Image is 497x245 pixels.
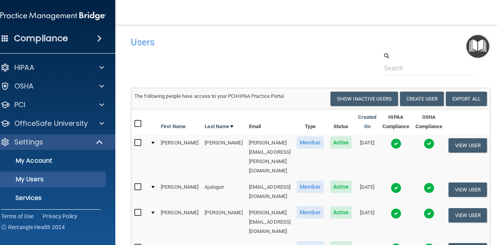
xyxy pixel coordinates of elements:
p: OfficeSafe University [14,119,88,128]
td: [DATE] [355,205,379,240]
img: tick.e7d51cea.svg [391,182,401,193]
span: Active [330,206,352,219]
span: Active [330,136,352,149]
button: View User [448,138,487,153]
span: The following people have access to your PCIHIPAA Practice Portal [134,93,284,99]
td: [PERSON_NAME] [202,135,245,179]
input: Search [384,61,475,75]
p: OSHA [14,82,34,91]
td: [PERSON_NAME] [202,205,245,240]
a: Last Name [205,122,233,131]
td: [PERSON_NAME][EMAIL_ADDRESS][DOMAIN_NAME] [246,205,294,240]
button: View User [448,182,487,197]
a: OfficeSafe University [0,119,104,128]
p: HIPAA [14,63,34,72]
td: [PERSON_NAME] [158,135,202,179]
th: Email [246,109,294,135]
a: PCI [0,100,104,109]
span: Active [330,181,352,193]
span: Member [297,181,324,193]
td: [PERSON_NAME] [158,179,202,205]
th: Type [294,109,327,135]
a: OSHA [0,82,104,91]
img: tick.e7d51cea.svg [391,208,401,219]
td: [PERSON_NAME] [158,205,202,240]
p: PCI [14,100,25,109]
a: Export All [446,92,487,106]
h4: Compliance [14,33,68,44]
img: tick.e7d51cea.svg [424,182,434,193]
img: tick.e7d51cea.svg [424,138,434,149]
a: HIPAA [0,63,104,72]
span: Ⓒ Rectangle Health 2024 [1,223,65,231]
button: Show Inactive Users [330,92,398,106]
img: PMB logo [0,8,106,24]
a: Terms of Use [1,212,33,220]
button: Open Resource Center [466,35,489,58]
td: [DATE] [355,179,379,205]
h4: Users [131,37,336,47]
th: Status [327,109,355,135]
th: OSHA Compliance [412,109,445,135]
button: View User [448,208,487,222]
td: [DATE] [355,135,379,179]
img: tick.e7d51cea.svg [391,138,401,149]
span: Member [297,136,324,149]
button: Create User [400,92,444,106]
td: [PERSON_NAME][EMAIL_ADDRESS][PERSON_NAME][DOMAIN_NAME] [246,135,294,179]
a: First Name [161,122,186,131]
td: [EMAIL_ADDRESS][DOMAIN_NAME] [246,179,294,205]
th: HIPAA Compliance [379,109,412,135]
p: Settings [14,137,43,147]
a: Settings [0,137,104,147]
img: tick.e7d51cea.svg [424,208,434,219]
td: Ajalogun [202,179,245,205]
span: Member [297,206,324,219]
a: Created On [358,113,376,131]
a: Privacy Policy [43,212,78,220]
